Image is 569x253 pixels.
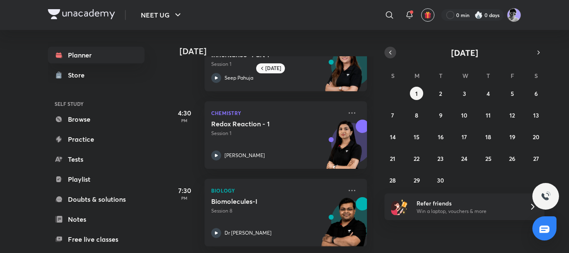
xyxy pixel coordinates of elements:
abbr: Monday [414,72,419,80]
button: September 28, 2025 [386,173,399,187]
p: PM [168,195,201,200]
abbr: Friday [511,72,514,80]
button: September 3, 2025 [458,87,471,100]
button: September 10, 2025 [458,108,471,122]
button: September 26, 2025 [506,152,519,165]
p: Chemistry [211,108,342,118]
abbr: September 2, 2025 [439,90,442,98]
abbr: Wednesday [462,72,468,80]
abbr: September 23, 2025 [437,155,444,163]
button: September 1, 2025 [410,87,423,100]
h6: SELF STUDY [48,97,145,111]
a: Company Logo [48,9,115,21]
button: September 5, 2025 [506,87,519,100]
h5: Biomolecules-I [211,197,315,205]
button: avatar [421,8,434,22]
abbr: September 10, 2025 [461,111,467,119]
button: NEET UG [136,7,188,23]
abbr: September 28, 2025 [389,176,396,184]
abbr: September 29, 2025 [414,176,420,184]
abbr: September 25, 2025 [485,155,492,163]
abbr: September 16, 2025 [438,133,444,141]
abbr: September 9, 2025 [439,111,442,119]
abbr: September 11, 2025 [486,111,491,119]
abbr: September 18, 2025 [485,133,491,141]
h5: 4:30 [168,108,201,118]
abbr: Saturday [534,72,538,80]
abbr: September 14, 2025 [390,133,396,141]
button: September 29, 2025 [410,173,423,187]
button: September 11, 2025 [482,108,495,122]
img: referral [391,198,408,215]
button: September 14, 2025 [386,130,399,143]
button: September 22, 2025 [410,152,423,165]
h5: Redox Reaction - 1 [211,120,315,128]
h4: [DATE] [180,46,375,56]
p: Session 1 [211,130,342,137]
a: Practice [48,131,145,148]
img: Company Logo [48,9,115,19]
abbr: September 1, 2025 [415,90,418,98]
abbr: September 12, 2025 [509,111,515,119]
a: Free live classes [48,231,145,248]
button: September 20, 2025 [529,130,543,143]
abbr: Thursday [487,72,490,80]
abbr: September 8, 2025 [415,111,418,119]
a: Store [48,67,145,83]
button: September 15, 2025 [410,130,423,143]
img: streak [474,11,483,19]
button: [DATE] [396,47,533,58]
img: ttu [541,191,551,201]
a: Tests [48,151,145,168]
abbr: September 4, 2025 [487,90,490,98]
img: unacademy [321,42,367,100]
button: September 19, 2025 [506,130,519,143]
p: Session 8 [211,207,342,215]
a: Playlist [48,171,145,188]
button: September 8, 2025 [410,108,423,122]
abbr: September 21, 2025 [390,155,395,163]
button: September 25, 2025 [482,152,495,165]
abbr: September 7, 2025 [391,111,394,119]
img: avatar [424,11,432,19]
abbr: September 27, 2025 [533,155,539,163]
button: September 7, 2025 [386,108,399,122]
abbr: September 26, 2025 [509,155,515,163]
button: September 6, 2025 [529,87,543,100]
div: Store [68,70,90,80]
abbr: September 3, 2025 [463,90,466,98]
h6: [DATE] [265,65,281,72]
img: unacademy [321,120,367,177]
abbr: September 6, 2025 [534,90,538,98]
p: PM [168,118,201,123]
abbr: September 19, 2025 [509,133,515,141]
a: Doubts & solutions [48,191,145,208]
abbr: September 13, 2025 [533,111,539,119]
p: Dr [PERSON_NAME] [225,229,272,237]
span: [DATE] [451,47,478,58]
p: Session 1 [211,60,342,68]
abbr: September 20, 2025 [533,133,539,141]
a: Browse [48,111,145,128]
button: September 16, 2025 [434,130,447,143]
button: September 18, 2025 [482,130,495,143]
abbr: Sunday [391,72,394,80]
abbr: September 15, 2025 [414,133,419,141]
a: Notes [48,211,145,228]
abbr: September 17, 2025 [462,133,467,141]
button: September 17, 2025 [458,130,471,143]
button: September 12, 2025 [506,108,519,122]
button: September 27, 2025 [529,152,543,165]
button: September 9, 2025 [434,108,447,122]
abbr: September 30, 2025 [437,176,444,184]
button: September 23, 2025 [434,152,447,165]
button: September 21, 2025 [386,152,399,165]
p: Seep Pahuja [225,74,253,82]
button: September 4, 2025 [482,87,495,100]
button: September 13, 2025 [529,108,543,122]
h6: Refer friends [417,199,519,208]
abbr: Tuesday [439,72,442,80]
h5: 7:30 [168,185,201,195]
abbr: September 24, 2025 [461,155,467,163]
a: Planner [48,47,145,63]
